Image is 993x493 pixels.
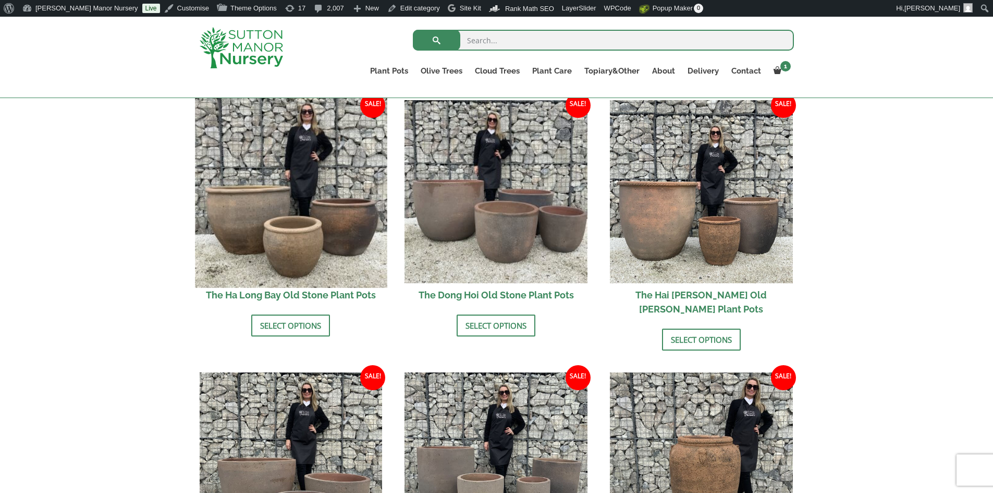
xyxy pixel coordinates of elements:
h2: The Hai [PERSON_NAME] Old [PERSON_NAME] Plant Pots [610,283,793,321]
a: Topiary&Other [578,64,646,78]
h2: The Ha Long Bay Old Stone Plant Pots [200,283,383,307]
a: Olive Trees [414,64,469,78]
span: Sale! [360,93,385,118]
span: Site Kit [460,4,481,12]
span: Sale! [566,365,591,390]
a: Sale! The Ha Long Bay Old Stone Plant Pots [200,100,383,307]
img: logo [200,27,283,68]
span: Rank Math SEO [505,5,554,13]
a: Sale! The Hai [PERSON_NAME] Old [PERSON_NAME] Plant Pots [610,100,793,321]
a: Sale! The Dong Hoi Old Stone Plant Pots [404,100,587,307]
img: The Ha Long Bay Old Stone Plant Pots [195,95,387,287]
a: Contact [725,64,767,78]
span: Sale! [566,93,591,118]
span: Sale! [360,365,385,390]
a: Plant Care [526,64,578,78]
span: 0 [694,4,703,13]
h2: The Dong Hoi Old Stone Plant Pots [404,283,587,307]
a: Select options for “The Hai Phong Old Stone Plant Pots” [662,329,741,351]
a: Select options for “The Dong Hoi Old Stone Plant Pots” [457,315,535,336]
a: Cloud Trees [469,64,526,78]
span: 1 [780,61,791,71]
span: Sale! [771,365,796,390]
a: Plant Pots [364,64,414,78]
span: Sale! [771,93,796,118]
a: Delivery [681,64,725,78]
a: Live [142,4,160,13]
img: The Hai Phong Old Stone Plant Pots [610,100,793,283]
a: About [646,64,681,78]
span: [PERSON_NAME] [904,4,960,12]
img: The Dong Hoi Old Stone Plant Pots [404,100,587,283]
input: Search... [413,30,794,51]
a: 1 [767,64,794,78]
a: Select options for “The Ha Long Bay Old Stone Plant Pots” [251,315,330,336]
